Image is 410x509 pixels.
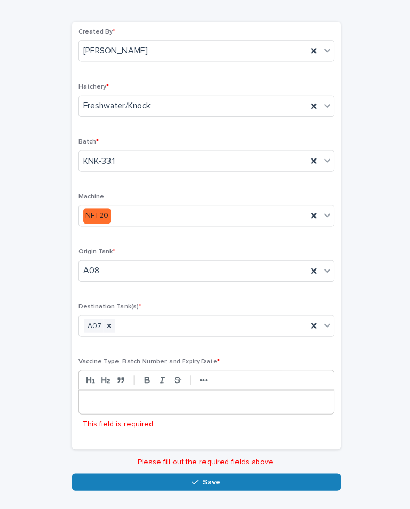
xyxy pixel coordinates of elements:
[82,419,152,431] p: This field is required
[202,479,219,486] span: Save
[78,32,115,38] span: Created By
[78,250,115,257] span: Origin Tank
[83,210,110,226] div: NFT20
[78,305,140,312] span: Destination Tank(s)
[72,474,338,491] button: Save
[78,196,104,202] span: Machine
[83,103,149,114] span: Freshwater/Knock
[83,267,99,278] span: A08
[78,86,108,93] span: Hatchery
[83,49,147,60] span: [PERSON_NAME]
[78,360,218,366] span: Vaccine Type, Batch Number, and Expiry Date
[78,141,98,148] span: Batch
[72,458,338,467] p: Please fill out the required fields above.
[199,377,207,386] strong: •••
[84,320,102,335] div: A07
[195,375,210,387] button: •••
[83,158,114,169] span: KNK-33.1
